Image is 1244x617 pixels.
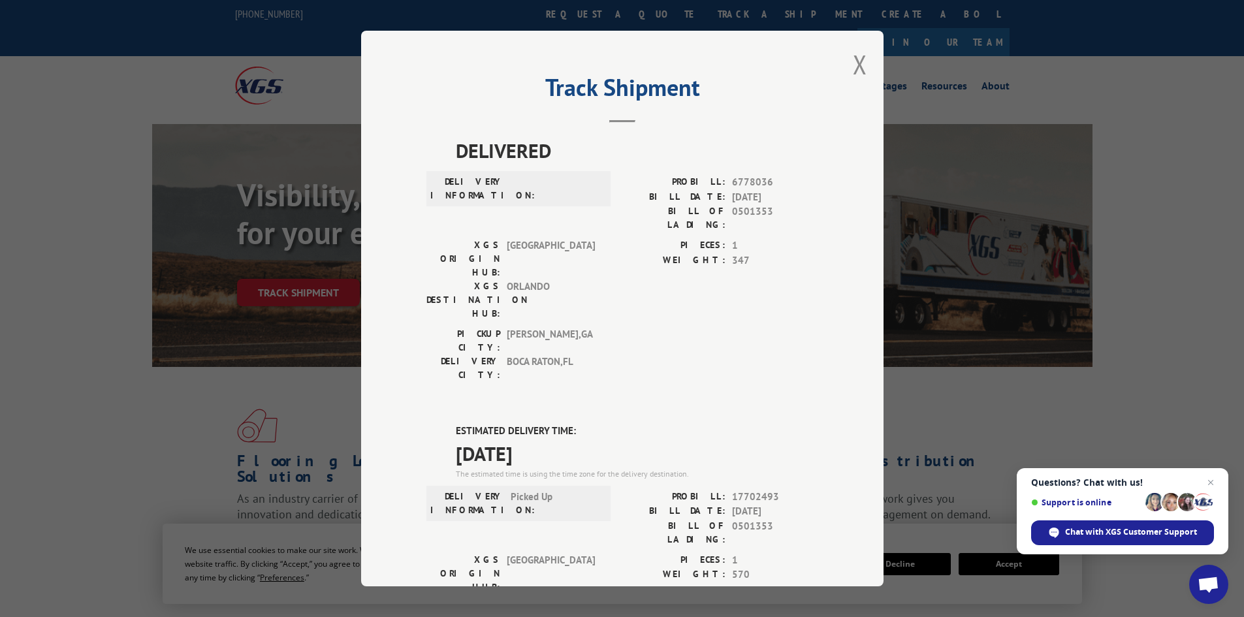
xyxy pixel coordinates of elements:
label: PROBILL: [622,490,726,505]
span: 1 [732,553,818,568]
label: XGS ORIGIN HUB: [426,553,500,594]
div: The estimated time is using the time zone for the delivery destination. [456,468,818,480]
div: Chat with XGS Customer Support [1031,520,1214,545]
span: 347 [732,253,818,268]
span: Support is online [1031,498,1141,507]
span: 6778036 [732,175,818,190]
label: PIECES: [622,238,726,253]
span: [DATE] [732,190,818,205]
label: PICKUP CITY: [426,327,500,355]
span: 0501353 [732,519,818,546]
span: [GEOGRAPHIC_DATA] [507,238,595,279]
span: DELIVERED [456,136,818,165]
label: BILL OF LADING: [622,519,726,546]
label: XGS ORIGIN HUB: [426,238,500,279]
label: DELIVERY CITY: [426,355,500,382]
span: Picked Up [511,490,599,517]
span: [PERSON_NAME] , GA [507,327,595,355]
span: ORLANDO [507,279,595,321]
span: [GEOGRAPHIC_DATA] [507,553,595,594]
span: Chat with XGS Customer Support [1065,526,1197,538]
div: Open chat [1189,565,1228,604]
label: BILL OF LADING: [622,204,726,232]
label: BILL DATE: [622,504,726,519]
span: Close chat [1203,475,1219,490]
span: 0501353 [732,204,818,232]
label: WEIGHT: [622,567,726,582]
label: ESTIMATED DELIVERY TIME: [456,424,818,439]
span: 1 [732,238,818,253]
span: 17702493 [732,490,818,505]
label: PIECES: [622,553,726,568]
button: Close modal [853,47,867,82]
label: WEIGHT: [622,253,726,268]
span: BOCA RATON , FL [507,355,595,382]
h2: Track Shipment [426,78,818,103]
label: DELIVERY INFORMATION: [430,175,504,202]
span: Questions? Chat with us! [1031,477,1214,488]
label: XGS DESTINATION HUB: [426,279,500,321]
span: 570 [732,567,818,582]
label: DELIVERY INFORMATION: [430,490,504,517]
label: BILL DATE: [622,190,726,205]
span: [DATE] [456,439,818,468]
label: PROBILL: [622,175,726,190]
span: [DATE] [732,504,818,519]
